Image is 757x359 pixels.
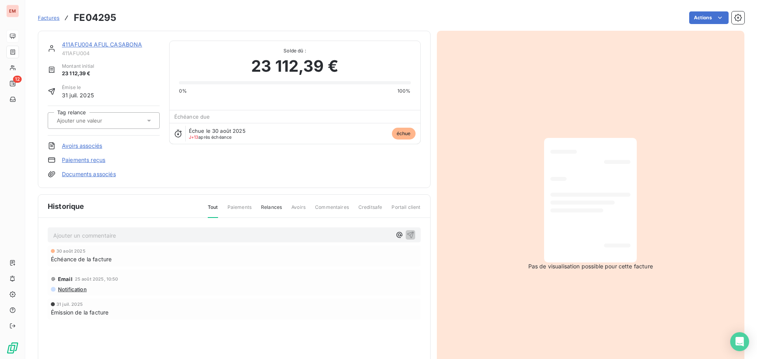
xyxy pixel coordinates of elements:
[56,249,86,253] span: 30 août 2025
[56,302,83,307] span: 31 juil. 2025
[13,76,22,83] span: 12
[315,204,349,217] span: Commentaires
[62,91,94,99] span: 31 juil. 2025
[62,84,94,91] span: Émise le
[392,128,416,140] span: échue
[528,262,653,270] span: Pas de visualisation possible pour cette facture
[57,286,87,292] span: Notification
[689,11,729,24] button: Actions
[75,277,118,281] span: 25 août 2025, 10:50
[291,204,306,217] span: Avoirs
[174,113,210,120] span: Échéance due
[6,5,19,17] div: EM
[179,47,411,54] span: Solde dû :
[189,135,232,140] span: après échéance
[38,15,60,21] span: Factures
[51,255,112,263] span: Échéance de la facture
[62,142,102,150] a: Avoirs associés
[38,14,60,22] a: Factures
[261,204,282,217] span: Relances
[208,204,218,218] span: Tout
[358,204,382,217] span: Creditsafe
[189,128,246,134] span: Échue le 30 août 2025
[51,308,108,316] span: Émission de la facture
[62,156,105,164] a: Paiements reçus
[48,201,84,212] span: Historique
[251,54,338,78] span: 23 112,39 €
[730,332,749,351] div: Open Intercom Messenger
[189,134,199,140] span: J+13
[62,41,142,48] a: 411AFU004 AFUL CASABONA
[62,170,116,178] a: Documents associés
[62,70,94,78] span: 23 112,39 €
[6,342,19,354] img: Logo LeanPay
[62,50,160,56] span: 411AFU004
[179,87,187,95] span: 0%
[74,11,116,25] h3: FE04295
[62,63,94,70] span: Montant initial
[56,117,135,124] input: Ajouter une valeur
[58,276,73,282] span: Email
[397,87,411,95] span: 100%
[392,204,420,217] span: Portail client
[227,204,252,217] span: Paiements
